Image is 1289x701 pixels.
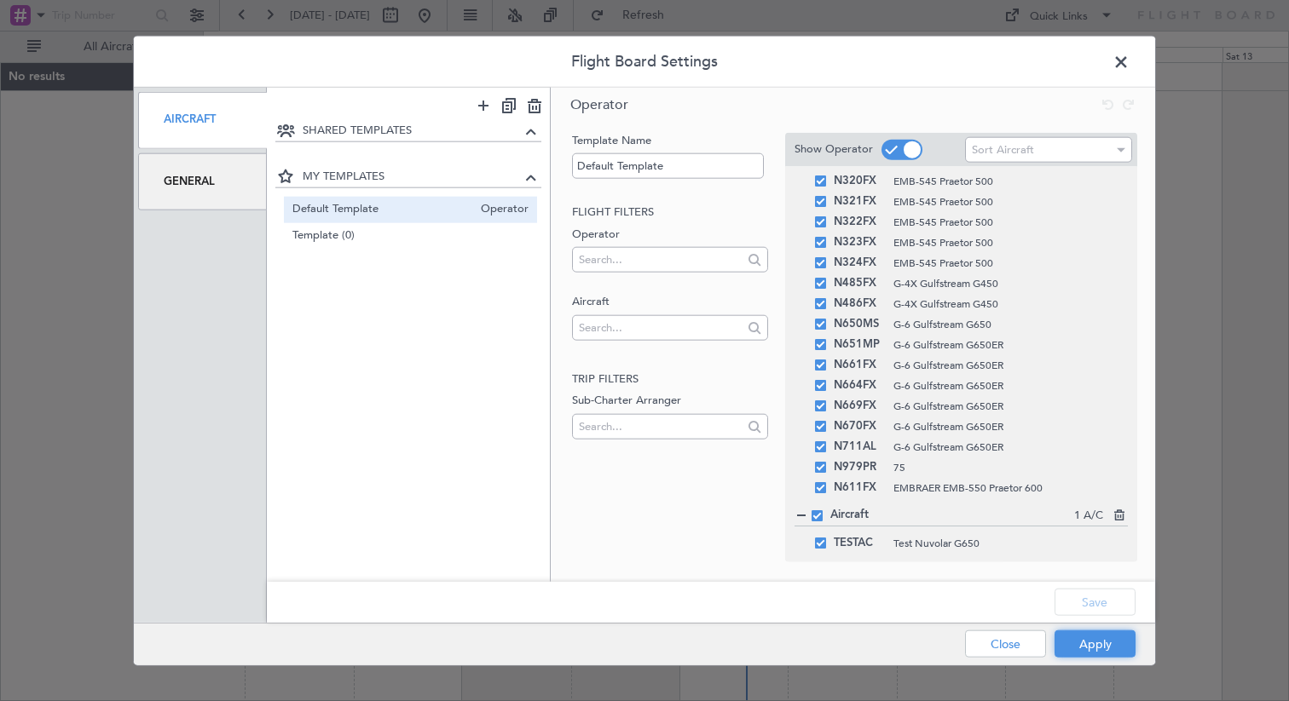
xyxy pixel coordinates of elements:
input: Search... [579,314,738,340]
h2: Trip filters [572,371,767,388]
span: Template (0) [292,227,529,245]
span: N321FX [834,191,885,211]
span: TESTAC [834,532,885,553]
span: G-6 Gulfstream G650ER [893,336,1128,352]
span: SHARED TEMPLATES [303,122,522,139]
span: G-6 Gulfstream G650ER [893,357,1128,372]
span: N324FX [834,252,885,273]
button: Apply [1055,630,1136,658]
span: N611FX [834,477,885,497]
span: EMB-545 Praetor 500 [893,214,1128,229]
div: Aircraft [138,91,267,148]
span: N979PR [834,457,885,477]
span: Aircraft [830,506,1074,523]
label: Show Operator [795,141,873,158]
span: N485FX [834,273,885,293]
span: G-4X Gulfstream G450 [893,296,1128,311]
span: Default Template [292,201,473,219]
span: N650MS [834,313,885,334]
span: EMB-545 Praetor 500 [893,173,1128,188]
span: 75 [893,459,1128,474]
span: G-6 Gulfstream G650ER [893,439,1128,454]
span: N661FX [834,354,885,375]
span: N651MP [834,334,885,354]
span: MY TEMPLATES [303,169,522,186]
span: 1 A/C [1074,507,1103,524]
span: N320FX [834,170,885,191]
span: N664FX [834,375,885,395]
span: Operator [570,95,628,113]
span: EMBRAER EMB-550 Praetor 600 [893,480,1128,495]
div: General [138,152,267,210]
h2: Flight filters [572,204,767,221]
span: G-4X Gulfstream G450 [893,275,1128,290]
span: EMB-545 Praetor 500 [893,255,1128,270]
span: G-6 Gulfstream G650 [893,316,1128,331]
label: Operator [572,226,767,243]
span: Operator [472,201,529,219]
span: Test Nuvolar G650 [893,535,1112,550]
span: Sort Aircraft [972,142,1034,158]
input: Search... [579,247,738,273]
span: EMB-545 Praetor 500 [893,193,1128,209]
span: N486FX [834,293,885,313]
span: N669FX [834,395,885,416]
span: G-6 Gulfstream G650ER [893,418,1128,434]
span: EMB-545 Praetor 500 [893,234,1128,250]
span: N670FX [834,416,885,436]
span: N711AL [834,436,885,457]
label: Aircraft [572,294,767,311]
span: N322FX [834,211,885,232]
span: N323FX [834,232,885,252]
button: Close [965,630,1046,658]
span: G-6 Gulfstream G650ER [893,377,1128,393]
label: Sub-Charter Arranger [572,393,767,410]
span: G-6 Gulfstream G650ER [893,398,1128,413]
header: Flight Board Settings [134,36,1155,87]
label: Template Name [572,132,767,149]
input: Search... [579,413,738,439]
